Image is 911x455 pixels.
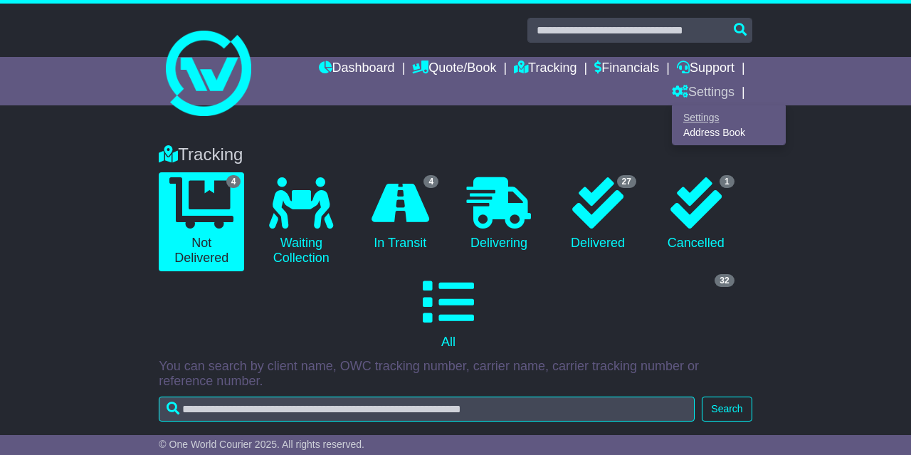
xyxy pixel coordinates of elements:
a: Quote/Book [412,57,496,81]
span: © One World Courier 2025. All rights reserved. [159,439,364,450]
button: Search [702,397,752,422]
span: 4 [226,175,241,188]
span: 32 [715,274,734,287]
a: 1 Cancelled [654,172,738,256]
a: 4 In Transit [358,172,442,256]
a: Settings [672,81,734,105]
a: Address Book [673,125,785,141]
p: You can search by client name, OWC tracking number, carrier name, carrier tracking number or refe... [159,359,752,389]
a: 4 Not Delivered [159,172,244,271]
span: 27 [617,175,636,188]
span: 4 [423,175,438,188]
a: Delivering [456,172,542,256]
a: Tracking [514,57,576,81]
a: Support [677,57,734,81]
div: Quote/Book [672,105,786,145]
div: Tracking [152,145,759,165]
a: 27 Delivered [556,172,640,256]
a: Settings [673,110,785,125]
span: 1 [720,175,734,188]
a: Waiting Collection [258,172,344,271]
a: 32 All [159,271,737,355]
a: Dashboard [319,57,395,81]
a: Financials [594,57,659,81]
